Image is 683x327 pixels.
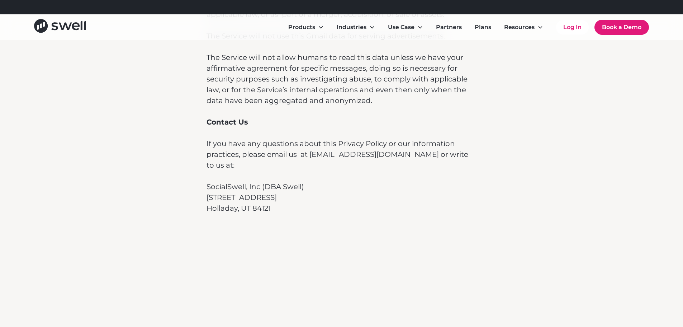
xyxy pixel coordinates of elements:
[594,20,649,35] a: Book a Demo
[430,20,468,34] a: Partners
[382,20,429,34] div: Use Case
[207,203,477,214] p: Holladay, UT 84121
[207,41,477,52] p: ‍
[207,106,477,117] p: ‍
[337,23,366,32] div: Industries
[283,20,329,34] div: Products
[388,23,414,32] div: Use Case
[207,138,477,170] p: If you have any questions about this Privacy Policy or our information practices, please email us...
[556,20,589,34] a: Log In
[207,127,477,138] p: ‍
[207,170,477,181] p: ‍
[207,192,477,203] p: [STREET_ADDRESS]
[469,20,497,34] a: Plans
[207,52,477,106] p: The Service will not allow humans to read this data unless we have your affirmative agreement for...
[288,23,315,32] div: Products
[207,118,248,126] strong: Contact Us
[498,20,549,34] div: Resources
[34,19,86,35] a: home
[504,23,535,32] div: Resources
[331,20,381,34] div: Industries
[207,214,477,224] p: ‍
[207,181,477,192] p: SocialSwell, Inc (DBA Swell)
